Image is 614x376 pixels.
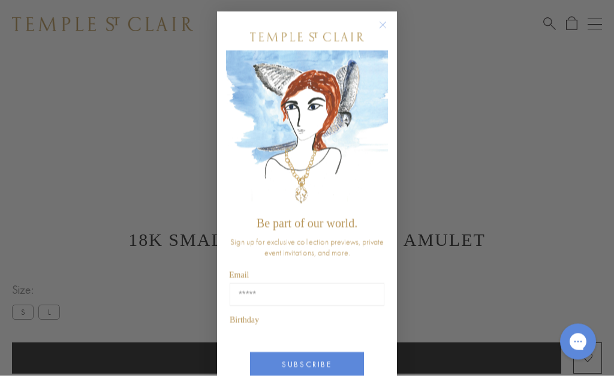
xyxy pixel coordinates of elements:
[257,217,357,230] span: Be part of our world.
[230,237,384,258] span: Sign up for exclusive collection previews, private event invitations, and more.
[226,51,388,211] img: c4a9eb12-d91a-4d4a-8ee0-386386f4f338.jpeg
[230,284,384,306] input: Email
[230,316,259,325] span: Birthday
[554,320,602,364] iframe: Gorgias live chat messenger
[381,24,396,39] button: Close dialog
[250,33,364,42] img: Temple St. Clair
[229,271,249,280] span: Email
